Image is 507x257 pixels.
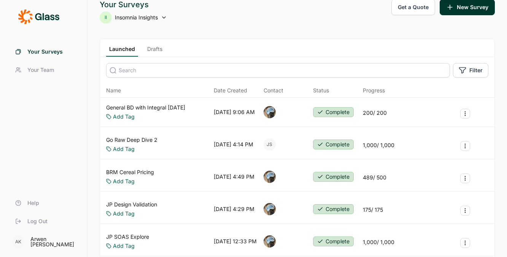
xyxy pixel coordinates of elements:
[214,141,253,148] div: [DATE] 4:14 PM
[214,87,247,94] span: Date Created
[313,140,354,149] button: Complete
[113,113,135,121] a: Add Tag
[460,109,470,119] button: Survey Actions
[100,11,112,24] div: II
[214,238,257,245] div: [DATE] 12:33 PM
[313,172,354,182] button: Complete
[264,87,283,94] div: Contact
[144,45,165,57] a: Drafts
[115,14,158,21] span: Insomnia Insights
[363,174,386,181] div: 489 / 500
[214,108,255,116] div: [DATE] 9:06 AM
[460,173,470,183] button: Survey Actions
[460,141,470,151] button: Survey Actions
[363,141,394,149] div: 1,000 / 1,000
[113,178,135,185] a: Add Tag
[27,199,39,207] span: Help
[106,45,138,57] a: Launched
[313,87,329,94] div: Status
[106,136,157,144] a: Go Raw Deep Dive 2
[313,107,354,117] button: Complete
[113,242,135,250] a: Add Tag
[214,205,254,213] div: [DATE] 4:29 PM
[313,236,354,246] button: Complete
[106,168,154,176] a: BRM Cereal Pricing
[363,87,385,94] div: Progress
[313,204,354,214] button: Complete
[363,206,383,214] div: 175 / 175
[469,67,483,74] span: Filter
[363,238,394,246] div: 1,000 / 1,000
[106,63,450,78] input: Search
[106,104,185,111] a: General BD with Integral [DATE]
[264,138,276,151] div: JS
[264,106,276,118] img: ocn8z7iqvmiiaveqkfqd.png
[27,217,48,225] span: Log Out
[264,171,276,183] img: ocn8z7iqvmiiaveqkfqd.png
[460,238,470,248] button: Survey Actions
[12,236,24,248] div: AK
[460,206,470,216] button: Survey Actions
[27,66,54,74] span: Your Team
[113,145,135,153] a: Add Tag
[363,109,387,117] div: 200 / 200
[106,87,121,94] span: Name
[30,236,78,247] div: Arwen [PERSON_NAME]
[106,233,149,241] a: JP SOAS Explore
[113,210,135,217] a: Add Tag
[214,173,254,181] div: [DATE] 4:49 PM
[264,203,276,215] img: ocn8z7iqvmiiaveqkfqd.png
[453,63,488,78] button: Filter
[264,235,276,247] img: ocn8z7iqvmiiaveqkfqd.png
[27,48,63,56] span: Your Surveys
[106,201,157,208] a: JP Design Validation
